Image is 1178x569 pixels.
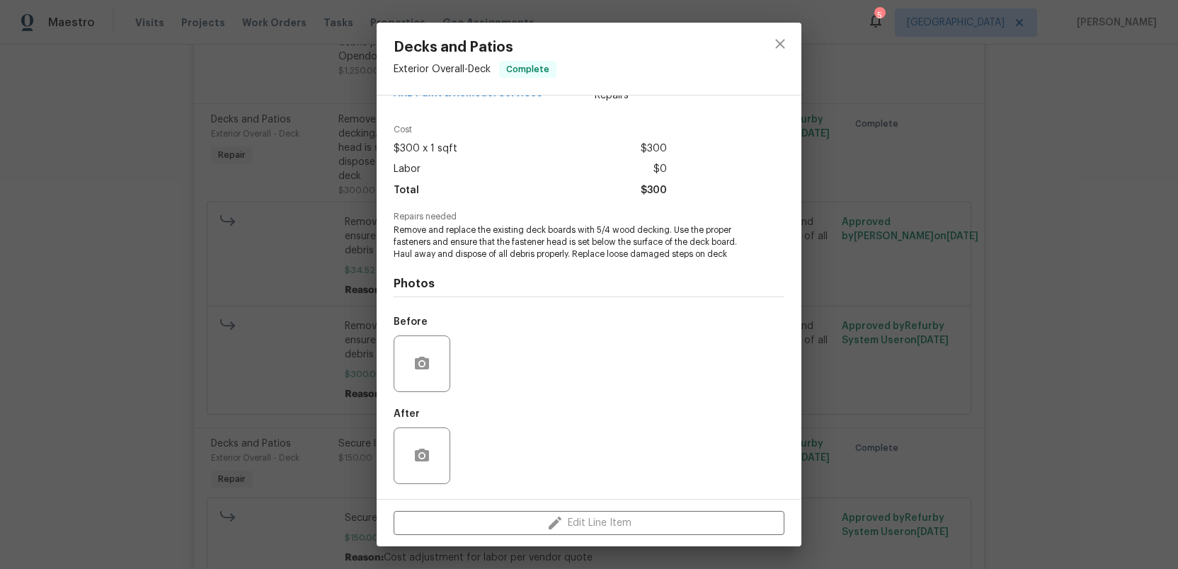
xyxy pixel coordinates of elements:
[394,277,784,291] h4: Photos
[394,224,745,260] span: Remove and replace the existing deck boards with 5/4 wood decking. Use the proper fasteners and e...
[394,409,420,419] h5: After
[874,8,884,23] div: 5
[394,139,457,159] span: $300 x 1 sqft
[501,62,555,76] span: Complete
[394,125,667,134] span: Cost
[653,159,667,180] span: $0
[394,64,491,74] span: Exterior Overall - Deck
[641,139,667,159] span: $300
[394,317,428,327] h5: Before
[641,180,667,201] span: $300
[394,180,419,201] span: Total
[763,27,797,61] button: close
[394,40,556,55] span: Decks and Patios
[595,88,667,103] span: Repairs
[394,159,421,180] span: Labor
[394,212,784,222] span: Repairs needed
